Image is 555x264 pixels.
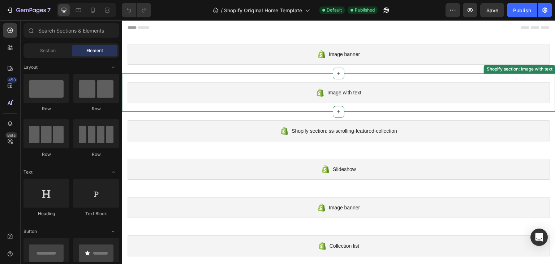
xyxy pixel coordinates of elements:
[23,228,37,235] span: Button
[47,6,51,14] p: 7
[211,145,234,153] span: Slideshow
[3,3,54,17] button: 7
[7,77,17,83] div: 450
[23,23,119,38] input: Search Sections & Elements
[73,210,119,217] div: Text Block
[208,221,237,230] span: Collection list
[23,64,38,71] span: Layout
[207,183,238,192] span: Image banner
[363,46,432,52] div: Shopify section: Image with text
[207,30,238,38] span: Image banner
[122,20,555,264] iframe: Design area
[40,47,56,54] span: Section
[107,61,119,73] span: Toggle open
[530,229,548,246] div: Open Intercom Messenger
[206,68,240,77] span: Image with text
[513,7,531,14] div: Publish
[507,3,537,17] button: Publish
[23,210,69,217] div: Heading
[486,7,498,13] span: Save
[224,7,302,14] span: Shopify Original Home Template
[23,169,33,175] span: Text
[327,7,342,13] span: Default
[73,106,119,112] div: Row
[122,3,151,17] div: Undo/Redo
[5,132,17,138] div: Beta
[86,47,103,54] span: Element
[170,106,275,115] span: Shopify section: ss-scrolling-featured-collection
[73,151,119,158] div: Row
[355,7,375,13] span: Published
[23,106,69,112] div: Row
[480,3,504,17] button: Save
[107,166,119,178] span: Toggle open
[107,226,119,237] span: Toggle open
[23,151,69,158] div: Row
[221,7,223,14] span: /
